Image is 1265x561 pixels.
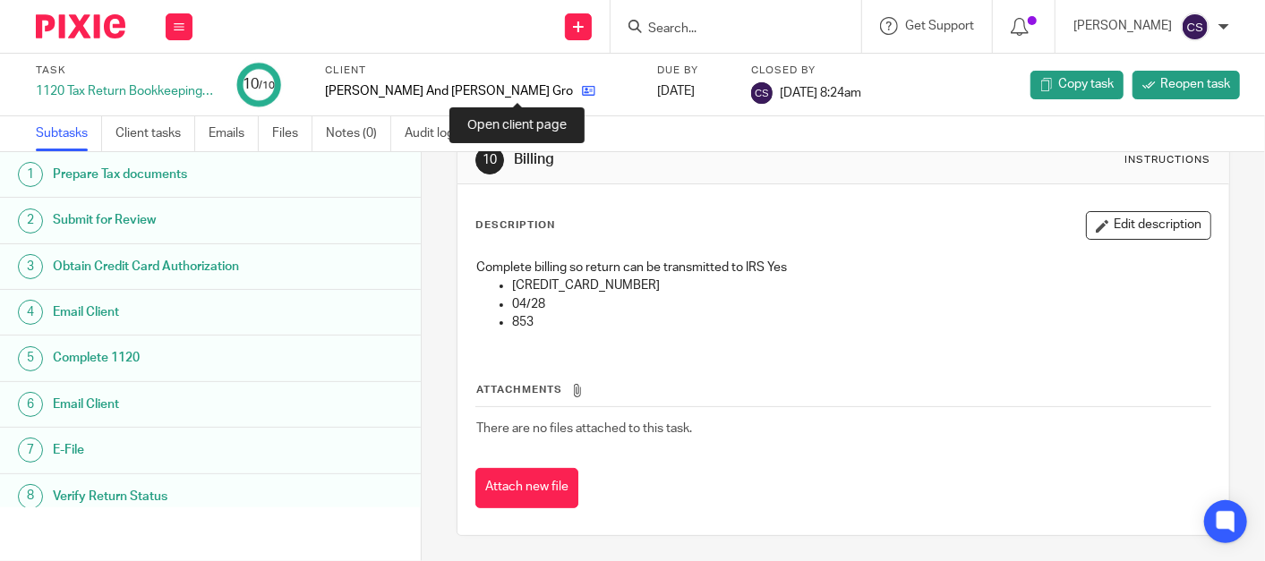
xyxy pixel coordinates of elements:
[1086,211,1211,240] button: Edit description
[115,116,195,151] a: Client tasks
[36,14,125,38] img: Pixie
[476,259,1210,276] p: Complete billing so return can be transmitted to IRS Yes
[780,86,861,98] span: [DATE] 8:24am
[18,254,43,279] div: 3
[751,64,861,78] label: Closed by
[657,82,729,100] div: [DATE]
[512,313,1210,331] p: 853
[646,21,808,38] input: Search
[657,64,729,78] label: Due by
[259,81,275,90] small: /10
[475,218,555,233] p: Description
[476,385,562,395] span: Attachments
[36,82,215,100] div: 1120 Tax Return Bookkeeping Client - 2024
[18,208,43,234] div: 2
[512,276,1210,294] p: [CREDIT_CARD_NUMBER]
[326,116,391,151] a: Notes (0)
[53,437,286,463] h1: E-File
[512,295,1210,313] p: 04/28
[36,116,102,151] a: Subtasks
[53,299,286,326] h1: Email Client
[325,64,635,78] label: Client
[53,483,286,510] h1: Verify Return Status
[1125,153,1211,167] div: Instructions
[272,116,312,151] a: Files
[209,116,259,151] a: Emails
[475,468,578,508] button: Attach new file
[476,422,692,435] span: There are no files attached to this task.
[36,64,215,78] label: Task
[18,392,43,417] div: 6
[1181,13,1209,41] img: svg%3E
[1160,75,1230,93] span: Reopen task
[1133,71,1240,99] a: Reopen task
[405,116,474,151] a: Audit logs
[18,300,43,325] div: 4
[1058,75,1114,93] span: Copy task
[18,438,43,463] div: 7
[905,20,974,32] span: Get Support
[53,391,286,418] h1: Email Client
[325,82,573,100] p: [PERSON_NAME] And [PERSON_NAME] Group LLC
[53,161,286,188] h1: Prepare Tax documents
[1073,17,1172,35] p: [PERSON_NAME]
[1030,71,1124,99] a: Copy task
[53,344,286,371] h1: Complete 1120
[751,82,773,104] img: svg%3E
[18,484,43,509] div: 8
[514,150,882,169] h1: Billing
[53,253,286,280] h1: Obtain Credit Card Authorization
[475,146,504,174] div: 10
[18,346,43,371] div: 5
[243,74,275,95] div: 10
[53,207,286,234] h1: Submit for Review
[18,162,43,187] div: 1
